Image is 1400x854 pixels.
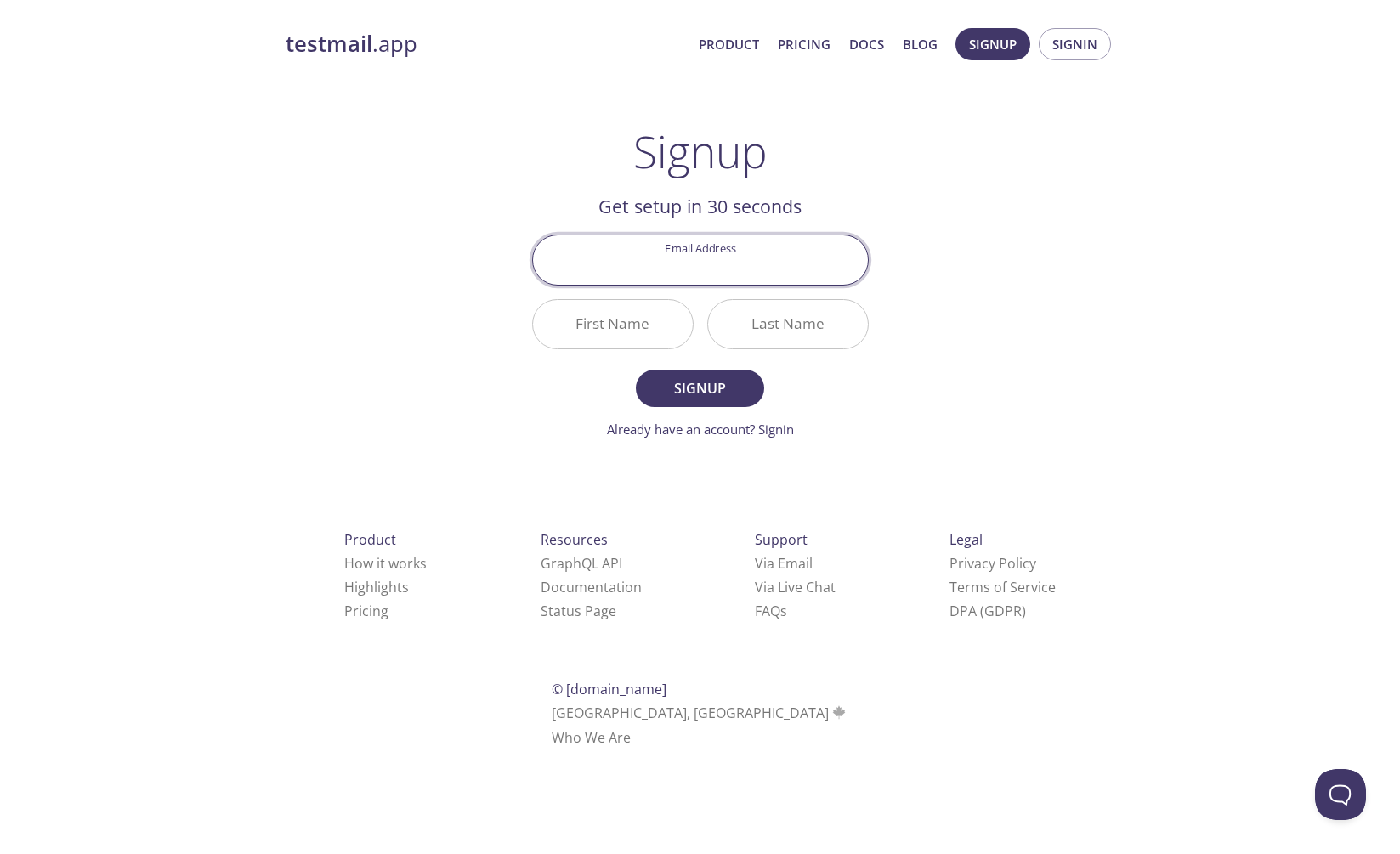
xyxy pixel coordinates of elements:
button: Signup [955,28,1030,60]
a: How it works [344,554,427,573]
a: Status Page [541,602,616,620]
a: Docs [849,33,884,55]
a: DPA (GDPR) [949,602,1026,620]
span: Signup [655,376,745,400]
button: Signup [636,370,763,407]
a: Privacy Policy [949,554,1036,573]
a: Who We Are [552,728,631,747]
a: Via Email [755,554,813,573]
span: Signin [1052,33,1097,55]
a: testmail.app [286,30,685,59]
span: Legal [949,530,983,549]
button: Signin [1039,28,1111,60]
span: Resources [541,530,608,549]
h1: Signup [633,126,768,177]
a: Terms of Service [949,578,1056,597]
span: [GEOGRAPHIC_DATA], [GEOGRAPHIC_DATA] [552,704,848,722]
a: FAQ [755,602,787,620]
a: Via Live Chat [755,578,836,597]
span: Product [344,530,396,549]
strong: testmail [286,29,372,59]
a: Already have an account? Signin [607,421,794,438]
span: © [DOMAIN_NAME] [552,680,666,698]
a: Pricing [778,33,830,55]
iframe: Help Scout Beacon - Open [1315,769,1366,820]
h2: Get setup in 30 seconds [532,192,869,221]
a: Documentation [541,578,642,597]
a: Highlights [344,578,409,597]
span: Signup [969,33,1017,55]
a: Product [699,33,759,55]
span: Support [755,530,808,549]
a: Blog [903,33,938,55]
a: GraphQL API [541,554,622,573]
span: s [780,602,787,620]
a: Pricing [344,602,388,620]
